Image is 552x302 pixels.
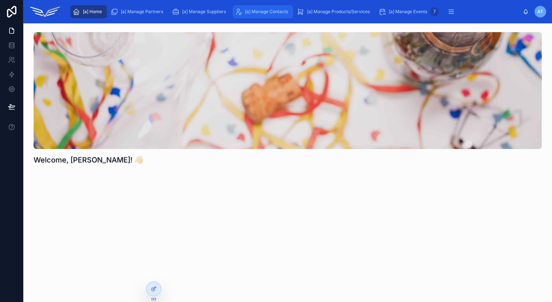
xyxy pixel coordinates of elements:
[537,9,543,15] span: AT
[34,155,143,165] h1: Welcome, [PERSON_NAME]! 👋🏻
[430,7,439,16] div: 7
[67,4,523,20] div: scrollable content
[170,5,231,18] a: [a] Manage Suppliers
[307,9,370,15] span: [a] Manage Products/Services
[233,5,293,18] a: [a] Manage Contacts
[70,5,107,18] a: [a] Home
[376,5,441,18] a: [a] Manage Events7
[83,9,102,15] span: [a] Home
[245,9,288,15] span: [a] Manage Contacts
[108,5,168,18] a: [a] Manage Partners
[295,5,375,18] a: [a] Manage Products/Services
[389,9,427,15] span: [a] Manage Events
[182,9,226,15] span: [a] Manage Suppliers
[29,6,61,18] img: App logo
[121,9,163,15] span: [a] Manage Partners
